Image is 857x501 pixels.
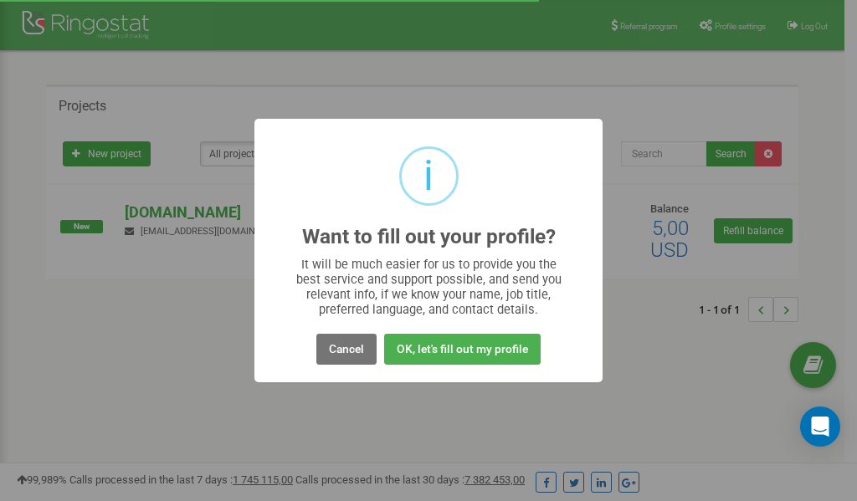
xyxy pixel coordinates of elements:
[302,226,556,248] h2: Want to fill out your profile?
[288,257,570,317] div: It will be much easier for us to provide you the best service and support possible, and send you ...
[384,334,541,365] button: OK, let's fill out my profile
[316,334,377,365] button: Cancel
[800,406,840,447] div: Open Intercom Messenger
[423,149,434,203] div: i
